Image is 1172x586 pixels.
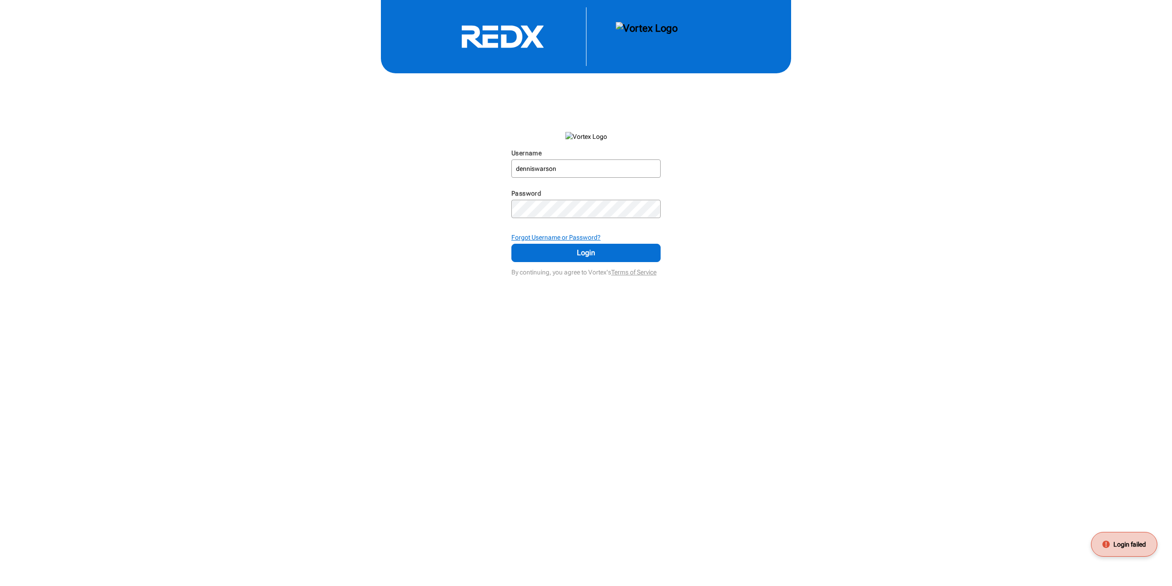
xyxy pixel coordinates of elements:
strong: Forgot Username or Password? [511,234,601,241]
img: Vortex Logo [565,132,607,141]
span: Login failed [1113,540,1146,549]
label: Password [511,190,541,197]
div: By continuing, you agree to Vortex's [511,264,661,277]
div: Forgot Username or Password? [511,233,661,242]
button: Login [511,244,661,262]
a: Terms of Service [611,268,657,276]
svg: RedX Logo [434,25,571,49]
img: Vortex Logo [616,22,678,51]
label: Username [511,149,542,157]
span: Login [523,247,649,258]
